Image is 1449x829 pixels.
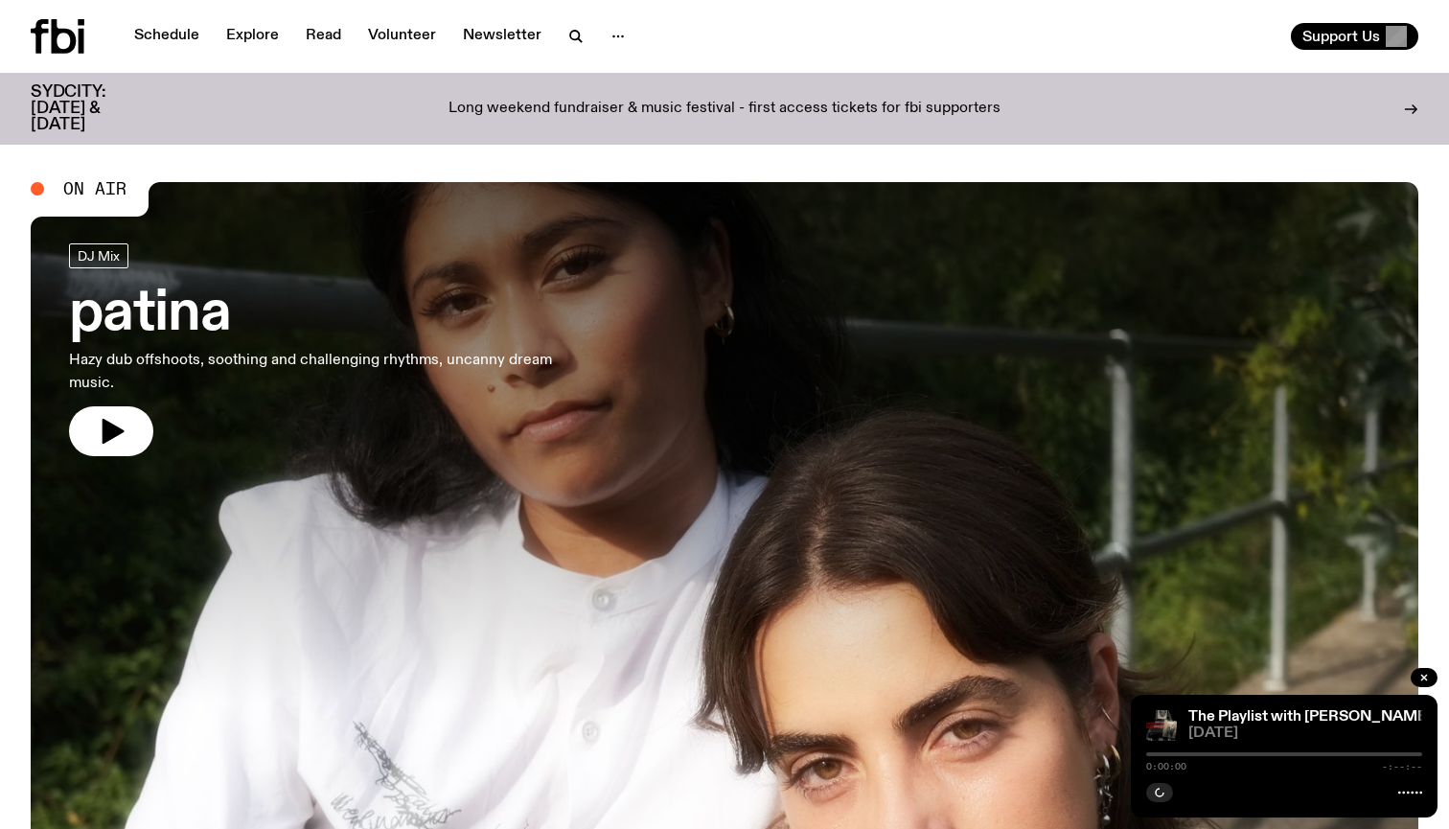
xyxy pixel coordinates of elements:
[294,23,353,50] a: Read
[123,23,211,50] a: Schedule
[69,349,560,395] p: Hazy dub offshoots, soothing and challenging rhythms, uncanny dream music.
[31,84,153,133] h3: SYDCITY: [DATE] & [DATE]
[63,180,126,197] span: On Air
[69,288,560,341] h3: patina
[1302,28,1380,45] span: Support Us
[78,248,120,263] span: DJ Mix
[69,243,128,268] a: DJ Mix
[356,23,448,50] a: Volunteer
[1291,23,1418,50] button: Support Us
[215,23,290,50] a: Explore
[448,101,1000,118] p: Long weekend fundraiser & music festival - first access tickets for fbi supporters
[1188,726,1422,741] span: [DATE]
[69,243,560,456] a: patinaHazy dub offshoots, soothing and challenging rhythms, uncanny dream music.
[451,23,553,50] a: Newsletter
[1382,762,1422,771] span: -:--:--
[1146,762,1186,771] span: 0:00:00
